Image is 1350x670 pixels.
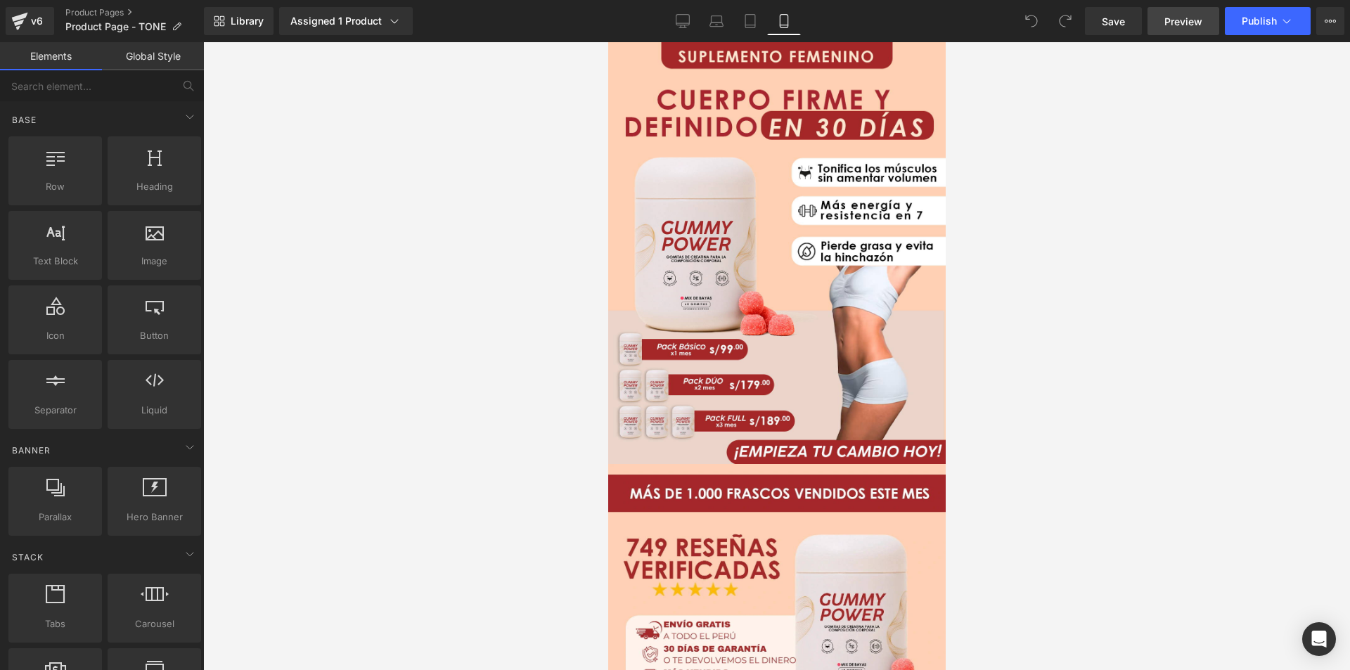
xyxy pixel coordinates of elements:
[1242,15,1277,27] span: Publish
[11,113,38,127] span: Base
[1302,622,1336,656] div: Open Intercom Messenger
[13,510,98,524] span: Parallax
[290,14,401,28] div: Assigned 1 Product
[13,179,98,194] span: Row
[112,179,197,194] span: Heading
[13,254,98,269] span: Text Block
[1051,7,1079,35] button: Redo
[1316,7,1344,35] button: More
[112,403,197,418] span: Liquid
[112,328,197,343] span: Button
[1225,7,1311,35] button: Publish
[1147,7,1219,35] a: Preview
[13,403,98,418] span: Separator
[112,617,197,631] span: Carousel
[65,21,166,32] span: Product Page - TONE
[733,7,767,35] a: Tablet
[11,444,52,457] span: Banner
[1164,14,1202,29] span: Preview
[204,7,274,35] a: New Library
[6,7,54,35] a: v6
[13,328,98,343] span: Icon
[28,12,46,30] div: v6
[1017,7,1046,35] button: Undo
[102,42,204,70] a: Global Style
[666,7,700,35] a: Desktop
[11,550,45,564] span: Stack
[700,7,733,35] a: Laptop
[231,15,264,27] span: Library
[767,7,801,35] a: Mobile
[13,617,98,631] span: Tabs
[65,7,204,18] a: Product Pages
[112,510,197,524] span: Hero Banner
[1102,14,1125,29] span: Save
[112,254,197,269] span: Image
